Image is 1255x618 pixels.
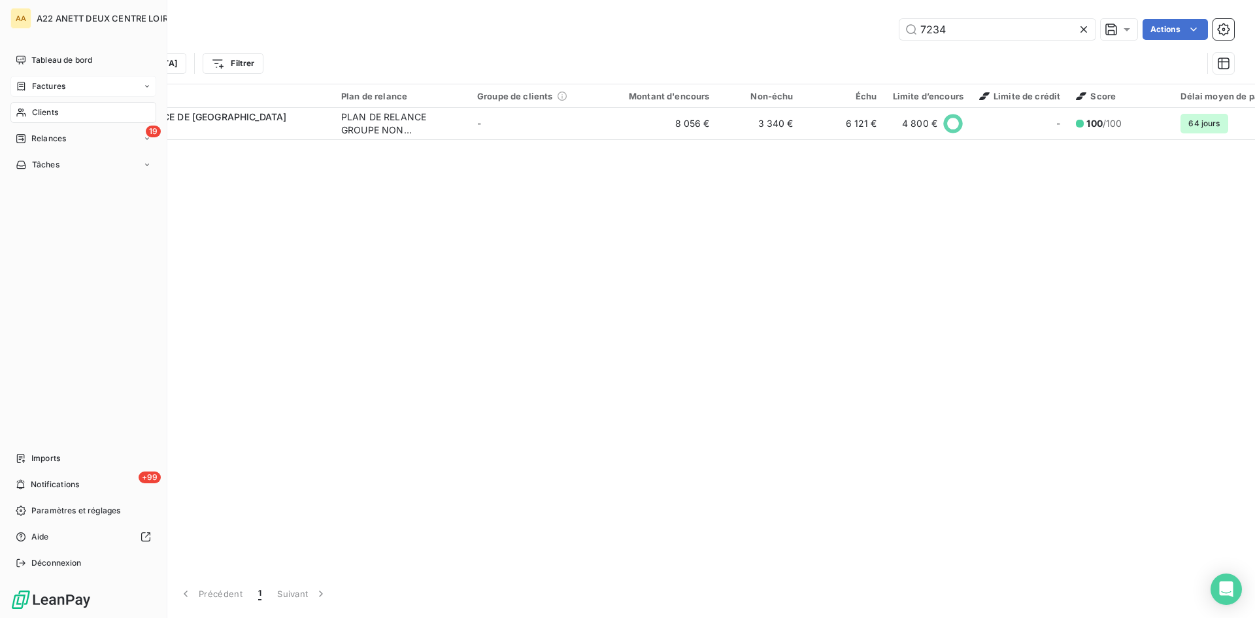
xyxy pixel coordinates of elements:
[809,91,877,101] div: Échu
[32,80,65,92] span: Factures
[31,531,49,543] span: Aide
[979,91,1060,101] span: Limite de crédit
[171,580,250,608] button: Précédent
[32,107,58,118] span: Clients
[10,526,156,547] a: Aide
[1076,91,1116,101] span: Score
[902,117,937,130] span: 4 800 €
[1143,19,1208,40] button: Actions
[1056,117,1060,130] span: -
[10,589,92,610] img: Logo LeanPay
[203,53,263,74] button: Filtrer
[10,8,31,29] div: AA
[718,108,801,139] td: 3 340 €
[477,91,553,101] span: Groupe de clients
[31,453,60,464] span: Imports
[269,580,335,608] button: Suivant
[31,479,79,490] span: Notifications
[250,580,269,608] button: 1
[1086,117,1122,130] span: /100
[90,124,326,137] span: C220723400
[341,91,461,101] div: Plan de relance
[37,13,173,24] span: A22 ANETT DEUX CENTRE LOIRE
[893,91,963,101] div: Limite d’encours
[146,126,161,137] span: 19
[1211,574,1242,605] div: Open Intercom Messenger
[32,159,59,171] span: Tâches
[31,54,92,66] span: Tableau de bord
[31,505,120,517] span: Paramètres et réglages
[726,91,794,101] div: Non-échu
[899,19,1096,40] input: Rechercher
[1086,118,1102,129] span: 100
[31,557,82,569] span: Déconnexion
[90,111,286,122] span: EHPAD RESIDENCE DE [GEOGRAPHIC_DATA]
[139,472,161,483] span: +99
[31,133,66,145] span: Relances
[341,111,461,137] div: PLAN DE RELANCE GROUPE NON AUTOMATIQUE
[605,108,718,139] td: 8 056 €
[613,91,710,101] div: Montant d'encours
[258,587,261,600] span: 1
[477,118,481,129] span: -
[1180,114,1228,133] span: 64 jours
[801,108,885,139] td: 6 121 €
